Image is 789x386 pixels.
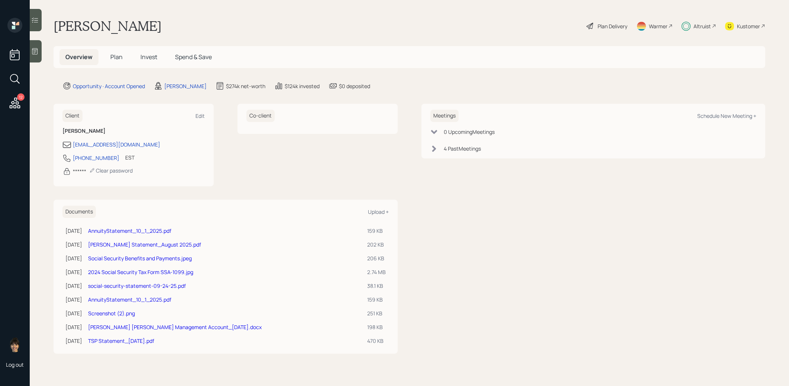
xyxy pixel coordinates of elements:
[246,110,275,122] h6: Co-client
[88,255,192,262] a: Social Security Benefits and Payments.jpeg
[62,206,96,218] h6: Documents
[73,141,160,148] div: [EMAIL_ADDRESS][DOMAIN_NAME]
[598,22,627,30] div: Plan Delivery
[88,268,193,276] a: 2024 Social Security Tax Form SSA-1099.jpg
[88,310,135,317] a: Screenshot (2).png
[285,82,320,90] div: $124k invested
[65,53,93,61] span: Overview
[339,82,370,90] div: $0 deposited
[444,128,495,136] div: 0 Upcoming Meeting s
[226,82,265,90] div: $274k net-worth
[88,227,171,234] a: AnnuityStatement_10_1_2025.pdf
[367,241,386,248] div: 202 KB
[7,337,22,352] img: treva-nostdahl-headshot.png
[737,22,760,30] div: Kustomer
[367,268,386,276] div: 2.74 MB
[697,112,756,119] div: Schedule New Meeting +
[62,128,205,134] h6: [PERSON_NAME]
[65,227,82,235] div: [DATE]
[693,22,711,30] div: Altruist
[88,282,186,289] a: social-security-statement-09-24-25.pdf
[175,53,212,61] span: Spend & Save
[88,337,154,344] a: TSP Statement_[DATE].pdf
[17,93,25,101] div: 12
[65,309,82,317] div: [DATE]
[65,268,82,276] div: [DATE]
[88,296,171,303] a: AnnuityStatement_10_1_2025.pdf
[65,337,82,345] div: [DATE]
[65,323,82,331] div: [DATE]
[367,309,386,317] div: 251 KB
[125,154,135,161] div: EST
[367,296,386,303] div: 159 KB
[89,167,133,174] div: Clear password
[195,112,205,119] div: Edit
[62,110,83,122] h6: Client
[6,361,24,368] div: Log out
[65,241,82,248] div: [DATE]
[73,154,119,162] div: [PHONE_NUMBER]
[430,110,459,122] h6: Meetings
[367,337,386,345] div: 470 KB
[88,241,201,248] a: [PERSON_NAME] Statement_August 2025.pdf
[649,22,667,30] div: Warmer
[368,208,389,215] div: Upload +
[444,145,481,152] div: 4 Past Meeting s
[110,53,123,61] span: Plan
[367,323,386,331] div: 198 KB
[164,82,207,90] div: [PERSON_NAME]
[367,227,386,235] div: 159 KB
[367,254,386,262] div: 206 KB
[54,18,162,34] h1: [PERSON_NAME]
[65,254,82,262] div: [DATE]
[65,296,82,303] div: [DATE]
[88,324,262,331] a: [PERSON_NAME] [PERSON_NAME] Management Account_[DATE].docx
[367,282,386,290] div: 38.1 KB
[65,282,82,290] div: [DATE]
[73,82,145,90] div: Opportunity · Account Opened
[140,53,157,61] span: Invest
